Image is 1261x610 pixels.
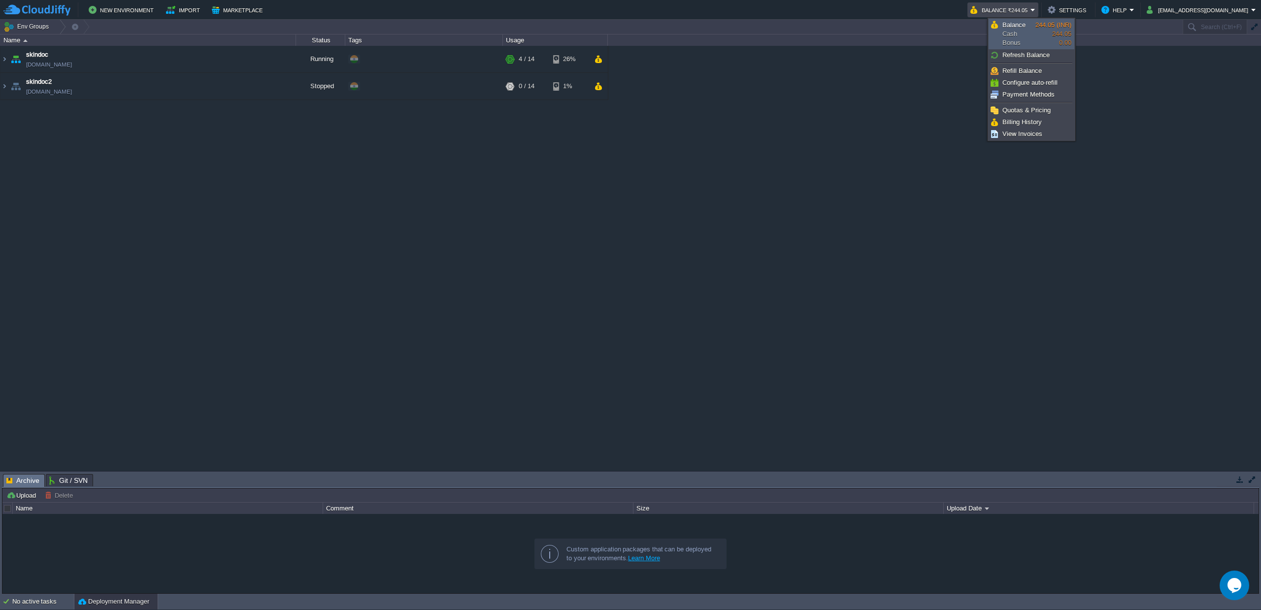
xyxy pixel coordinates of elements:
span: Balance [1002,21,1026,29]
div: Name [1,34,296,46]
div: 0 / 14 [519,73,534,100]
a: Quotas & Pricing [989,105,1074,116]
img: AMDAwAAAACH5BAEAAAAALAAAAAABAAEAAAICRAEAOw== [9,46,23,72]
button: Settings [1048,4,1089,16]
span: 244.05 0.00 [1035,21,1071,46]
img: AMDAwAAAACH5BAEAAAAALAAAAAABAAEAAAICRAEAOw== [23,39,28,42]
a: [DOMAIN_NAME] [26,87,72,97]
a: Learn More [628,554,660,562]
div: Name [13,503,323,514]
span: Archive [6,474,39,487]
div: Tags [346,34,502,46]
button: Help [1101,4,1129,16]
span: Git / SVN [49,474,88,486]
div: Status [297,34,345,46]
button: Delete [45,491,76,500]
div: Usage [503,34,607,46]
span: Refill Balance [1002,67,1042,74]
button: Balance ₹244.05 [970,4,1030,16]
span: Payment Methods [1002,91,1055,98]
a: View Invoices [989,129,1074,139]
img: AMDAwAAAACH5BAEAAAAALAAAAAABAAEAAAICRAEAOw== [0,73,8,100]
a: Billing History [989,117,1074,128]
div: Stopped [296,73,345,100]
button: Env Groups [3,20,52,34]
iframe: chat widget [1220,571,1251,600]
img: AMDAwAAAACH5BAEAAAAALAAAAAABAAEAAAICRAEAOw== [0,46,8,72]
span: Quotas & Pricing [1002,106,1051,114]
div: Running [296,46,345,72]
button: New Environment [89,4,157,16]
a: Refill Balance [989,66,1074,76]
img: AMDAwAAAACH5BAEAAAAALAAAAAABAAEAAAICRAEAOw== [9,73,23,100]
button: Upload [6,491,39,500]
a: BalanceCashBonus244.05 (INR)244.050.00 [989,19,1074,49]
button: Marketplace [212,4,265,16]
span: View Invoices [1002,130,1042,137]
span: Cash Bonus [1002,21,1035,47]
div: Size [634,503,943,514]
a: [DOMAIN_NAME] [26,60,72,69]
div: 4 / 14 [519,46,534,72]
span: 244.05 (INR) [1035,21,1071,29]
span: Billing History [1002,118,1042,126]
div: 1% [553,73,585,100]
button: [EMAIL_ADDRESS][DOMAIN_NAME] [1147,4,1251,16]
div: Upload Date [944,503,1254,514]
div: 26% [553,46,585,72]
a: Refresh Balance [989,50,1074,61]
a: Payment Methods [989,89,1074,100]
span: Refresh Balance [1002,51,1050,59]
img: CloudJiffy [3,4,70,16]
a: skindoc [26,50,48,60]
button: Deployment Manager [78,597,149,607]
div: No active tasks [12,594,74,610]
span: Configure auto-refill [1002,79,1058,86]
button: Import [166,4,203,16]
a: Configure auto-refill [989,77,1074,88]
div: Comment [324,503,633,514]
a: skindoc2 [26,77,52,87]
div: Custom application packages that can be deployed to your environments. [566,545,718,563]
